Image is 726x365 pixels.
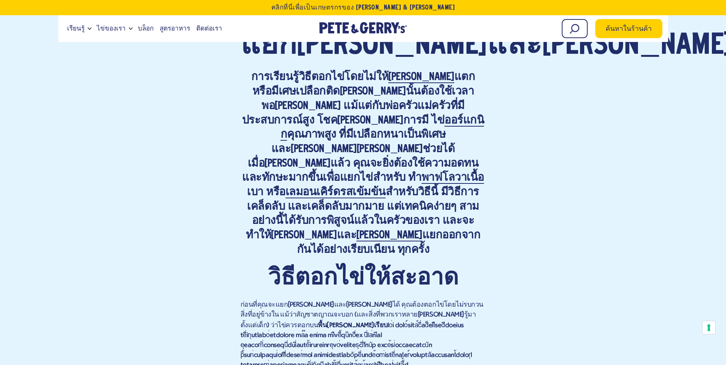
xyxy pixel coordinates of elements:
font: คลิกที่นี่เพื่อเป็นเกษตรกรของ [PERSON_NAME] & [PERSON_NAME] [271,5,455,11]
a: [PERSON_NAME] [356,231,422,241]
a: บล็อก [135,18,157,39]
a: พาฟโลวาเนื้อ [421,173,484,184]
button: การตั้งค่าความยินยอมของคุณสำหรับเทคโนโลยีการติดตาม [702,321,715,334]
a: ค้นหาในร้านค้า [595,19,662,38]
font: วิธีตอกไข่ให้สะอาด [268,269,458,289]
font: สำหรับวิธีนี้ มีวิธีการ เคล็ดลับ และเคล็ดลับมากมาย แต่เทคนิคง่ายๆ สามอย่างนี้ได้รับการพิสูจน์แล้ว... [246,188,479,241]
font: ค้นหาในร้านค้า [606,26,652,32]
font: คุณภาพสูง ที่มีเปลือกหนาเป็นพิเศษและ[PERSON_NAME][PERSON_NAME]ช่วยได้ เมื่อ[PERSON_NAME]แล้ว คุณจ... [242,130,478,183]
a: ติดต่อเรา [193,18,225,39]
font: เรียนรู้ [67,25,85,32]
font: สูตรอาหาร [160,25,190,32]
input: ค้นหา [562,19,588,38]
font: [PERSON_NAME] [388,72,454,82]
font: บล็อก [138,25,154,32]
font: การเรียนรู้วิธีตอกไข่โดยไม่ให้ [251,72,388,82]
font: แยกออกจากกันได้อย่างเรียบเนียน ทุกครั้ง [297,231,481,255]
font: ติดต่อเรา [196,25,222,32]
font: ก่อนที่คุณจะแยก[PERSON_NAME]และ[PERSON_NAME]ได้ คุณต้องตอกไข่โดยไม่รบกวนสิ่งที่อยู่ข้างใน แม้ว่าส... [240,301,483,329]
font: พาฟโลวาเนื้อ [421,173,484,183]
font: เบา หรือ [247,188,285,198]
a: เรียนรู้ [64,18,88,39]
font: แตก หรือมีเศษเปลือกติด[PERSON_NAME]นั้นต้องใช้เวลาพอ[PERSON_NAME] แม้แต่กับพ่อครัวแม่ครัวที่มีประ... [242,72,475,125]
a: [PERSON_NAME] [388,72,454,83]
a: ไข่ของเรา [94,18,129,39]
font: พื้น[PERSON_NAME]เรียบ [318,321,388,329]
font: ไข่ของเรา [97,25,126,32]
a: สูตรอาหาร [157,18,193,39]
font: เลมอนเคิร์ดรสเข้มข้น [285,188,386,198]
button: เปิดเมนูแบบดรอปดาวน์เพื่อเรียนรู้ [88,27,91,30]
button: เปิดเมนูแบบดรอปดาวน์สำหรับไข่ของเรา [129,27,133,30]
a: เลมอนเคิร์ดรสเข้มข้น [285,188,386,198]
